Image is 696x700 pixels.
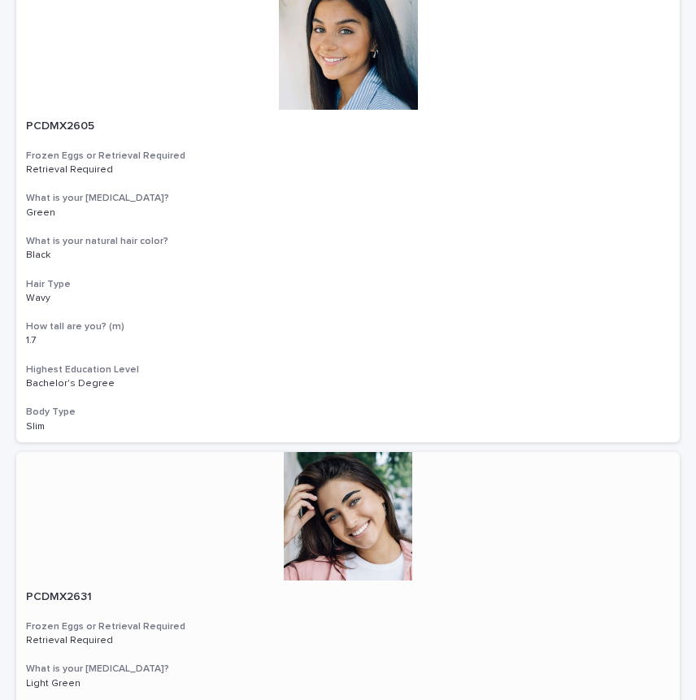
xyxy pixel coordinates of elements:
p: 1.7 [26,335,670,346]
h3: Body Type [26,406,670,419]
h3: Hair Type [26,278,670,291]
p: PCDMX2631 [26,590,670,604]
p: Wavy [26,293,670,304]
h3: What is your [MEDICAL_DATA]? [26,663,670,676]
p: Retrieval Required [26,164,670,176]
p: Light Green [26,678,670,689]
h3: Highest Education Level [26,363,670,376]
p: Retrieval Required [26,635,670,646]
p: Slim [26,421,670,433]
h3: Frozen Eggs or Retrieval Required [26,620,670,633]
h3: Frozen Eggs or Retrieval Required [26,150,670,163]
h3: What is your natural hair color? [26,235,670,248]
h3: How tall are you? (m) [26,320,670,333]
p: Bachelor's Degree [26,378,670,389]
p: Green [26,207,670,219]
h3: What is your [MEDICAL_DATA]? [26,192,670,205]
p: PCDMX2605 [26,120,670,133]
p: Black [26,250,670,261]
